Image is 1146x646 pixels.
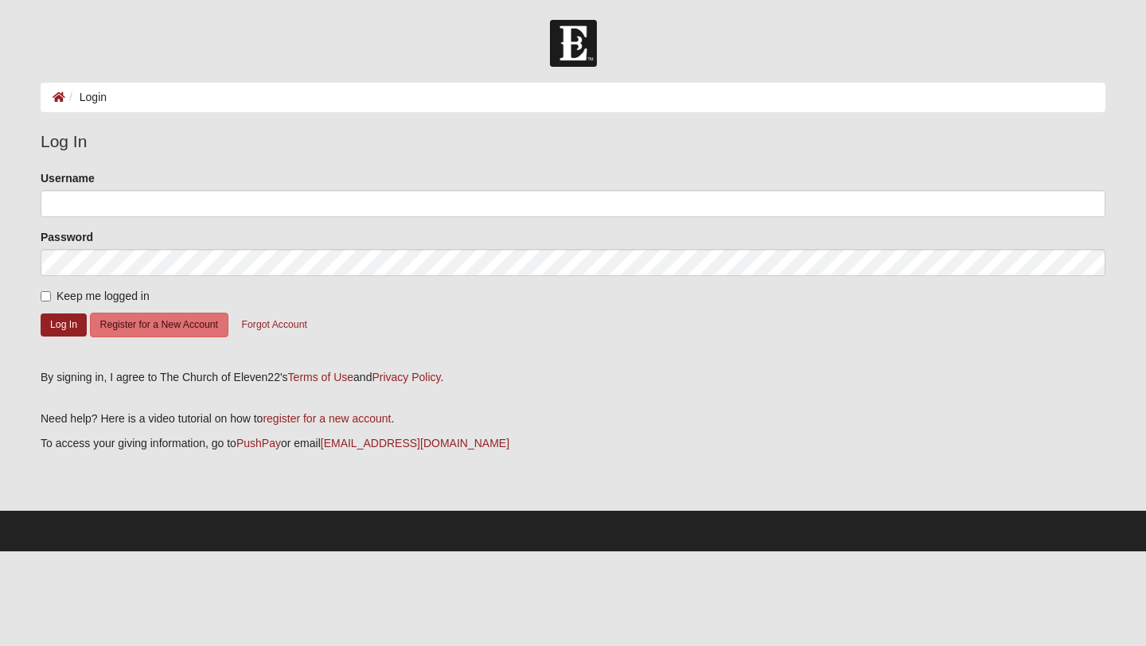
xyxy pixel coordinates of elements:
img: Church of Eleven22 Logo [550,20,597,67]
a: register for a new account [263,412,391,425]
p: Need help? Here is a video tutorial on how to . [41,411,1105,427]
p: To access your giving information, go to or email [41,435,1105,452]
label: Password [41,229,93,245]
li: Login [65,89,107,106]
button: Log In [41,313,87,337]
label: Username [41,170,95,186]
button: Register for a New Account [90,313,228,337]
button: Forgot Account [232,313,318,337]
input: Keep me logged in [41,291,51,302]
a: Terms of Use [288,371,353,383]
span: Keep me logged in [57,290,150,302]
div: By signing in, I agree to The Church of Eleven22's and . [41,369,1105,386]
a: PushPay [236,437,281,449]
legend: Log In [41,129,1105,154]
a: [EMAIL_ADDRESS][DOMAIN_NAME] [321,437,509,449]
a: Privacy Policy [372,371,440,383]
